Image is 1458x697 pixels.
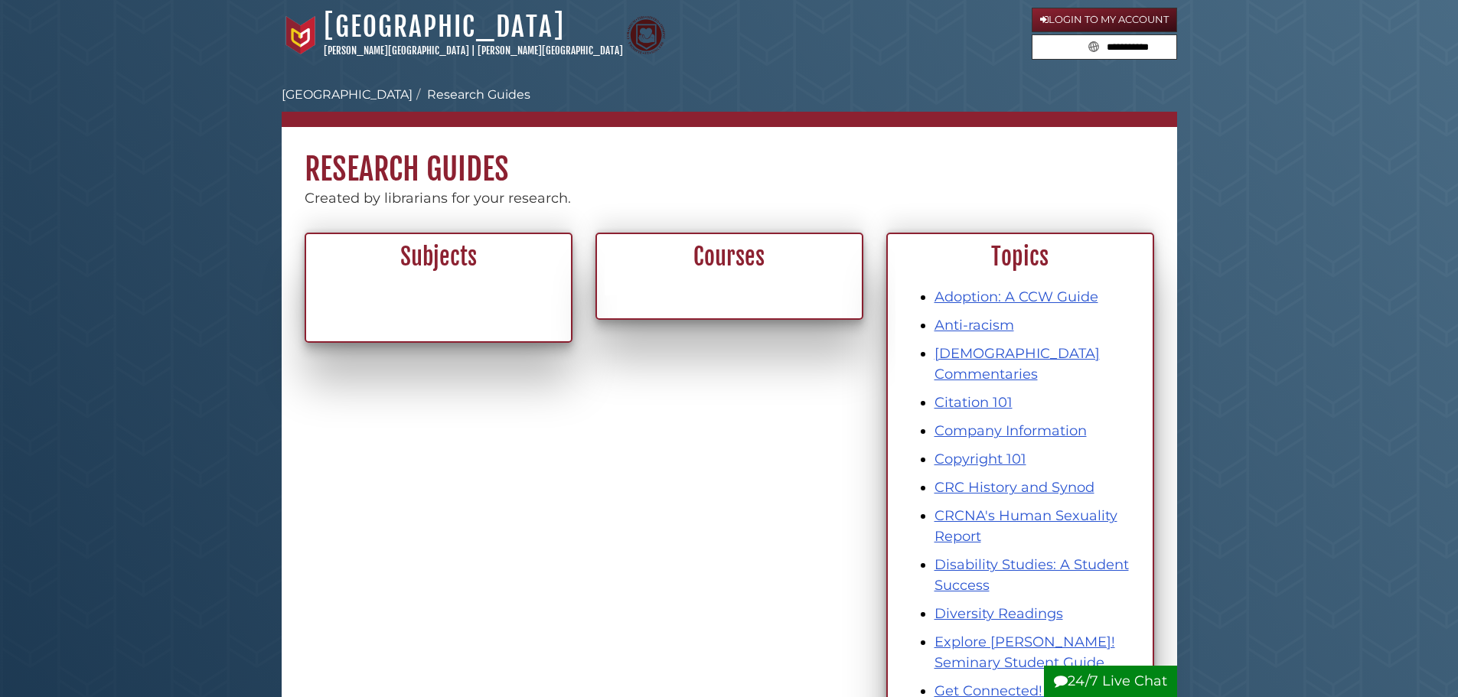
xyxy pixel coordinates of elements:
a: Citation 101 [934,394,1013,411]
h2: Courses [605,243,853,272]
span: Created by librarians for your research. [305,190,571,207]
img: Calvin Theological Seminary [627,16,665,54]
a: Login to My Account [1032,8,1177,32]
h2: Topics [896,243,1144,272]
span: | [471,44,475,57]
h2: Subjects [315,243,563,272]
a: [GEOGRAPHIC_DATA] [282,87,413,102]
button: Search [1084,35,1104,56]
a: Research Guides [427,87,530,102]
a: Disability Studies: A Student Success [934,556,1129,594]
button: 24/7 Live Chat [1044,666,1177,697]
a: [GEOGRAPHIC_DATA] [324,10,565,44]
a: CRCNA's Human Sexuality Report [934,507,1117,545]
a: [DEMOGRAPHIC_DATA] Commentaries [934,345,1100,383]
nav: breadcrumb [282,86,1177,127]
img: Calvin University [282,16,320,54]
a: [PERSON_NAME][GEOGRAPHIC_DATA] [478,44,623,57]
a: [PERSON_NAME][GEOGRAPHIC_DATA] [324,44,469,57]
h1: Research Guides [282,127,1177,188]
a: Diversity Readings [934,605,1063,622]
a: Copyright 101 [934,451,1026,467]
a: Anti-racism [934,317,1014,334]
a: Company Information [934,422,1087,439]
a: Explore [PERSON_NAME]! Seminary Student Guide [934,633,1115,671]
a: Adoption: A CCW Guide [934,288,1098,305]
a: CRC History and Synod [934,479,1094,496]
form: Search library guides, policies, and FAQs. [1032,34,1177,60]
